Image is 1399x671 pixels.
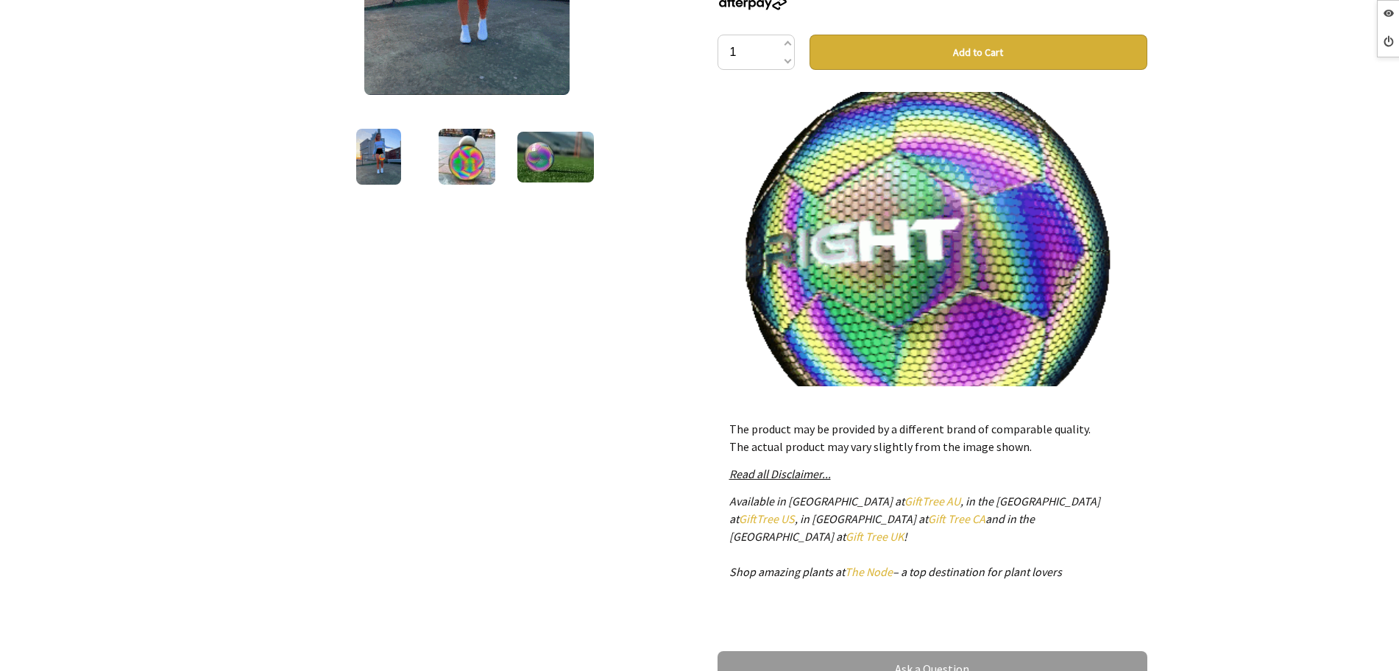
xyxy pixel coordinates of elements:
[928,511,985,526] a: Gift Tree CA
[729,494,1100,579] em: Available in [GEOGRAPHIC_DATA] at , in the [GEOGRAPHIC_DATA] at , in [GEOGRAPHIC_DATA] at and in ...
[904,494,960,508] a: GiftTree AU
[729,466,831,481] a: Read all Disclaimer...
[517,132,594,182] img: GiftTree NZ | BRIGHT™ FOOTBALL
[718,92,1147,386] div: This is completely new in the market, nobody has ever seen this, so be the first and with the coo...
[356,129,401,185] img: GiftTree NZ | BRIGHT™ FOOTBALL
[810,35,1147,70] button: Add to Cart
[845,564,893,579] a: The Node
[729,420,1136,455] p: The product may be provided by a different brand of comparable quality. The actual product may va...
[439,129,495,185] img: GiftTree NZ | BRIGHT™ FOOTBALL
[846,529,904,544] a: Gift Tree UK
[739,511,795,526] a: GiftTree US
